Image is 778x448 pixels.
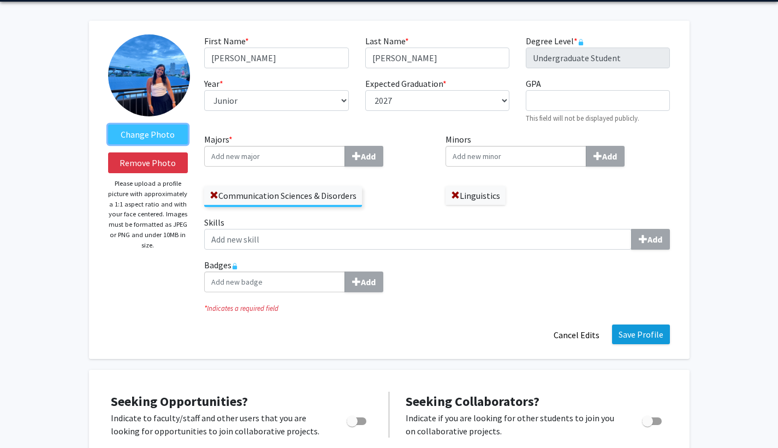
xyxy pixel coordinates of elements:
label: Badges [204,258,670,292]
label: ChangeProfile Picture [108,125,188,144]
label: Year [204,77,223,90]
b: Add [361,276,376,287]
iframe: Chat [8,399,46,440]
b: Add [361,151,376,162]
div: Toggle [342,411,372,428]
input: SkillsAdd [204,229,632,250]
label: Last Name [365,34,409,48]
span: Seeking Opportunities? [111,393,248,410]
input: BadgesAdd [204,272,345,292]
b: Add [648,234,662,245]
label: Minors [446,133,670,167]
label: First Name [204,34,249,48]
p: Indicate to faculty/staff and other users that you are looking for opportunities to join collabor... [111,411,326,438]
button: Skills [631,229,670,250]
label: Expected Graduation [365,77,447,90]
label: Degree Level [526,34,584,48]
label: GPA [526,77,541,90]
label: Majors [204,133,429,167]
small: This field will not be displayed publicly. [526,114,639,122]
img: Profile Picture [108,34,190,116]
p: Please upload a profile picture with approximately a 1:1 aspect ratio and with your face centered... [108,179,188,250]
button: Badges [345,272,383,292]
label: Communication Sciences & Disorders [204,186,362,205]
div: Toggle [638,411,668,428]
input: Majors*Add [204,146,345,167]
label: Linguistics [446,186,506,205]
button: Save Profile [612,325,670,344]
label: Skills [204,216,670,250]
button: Majors* [345,146,383,167]
i: Indicates a required field [204,303,670,314]
b: Add [602,151,617,162]
p: Indicate if you are looking for other students to join you on collaborative projects. [406,411,621,438]
span: Seeking Collaborators? [406,393,539,410]
button: Cancel Edits [547,325,607,345]
button: Remove Photo [108,152,188,173]
svg: This information is provided and automatically updated by the University of Kentucky and is not e... [578,39,584,45]
input: MinorsAdd [446,146,586,167]
button: Minors [586,146,625,167]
